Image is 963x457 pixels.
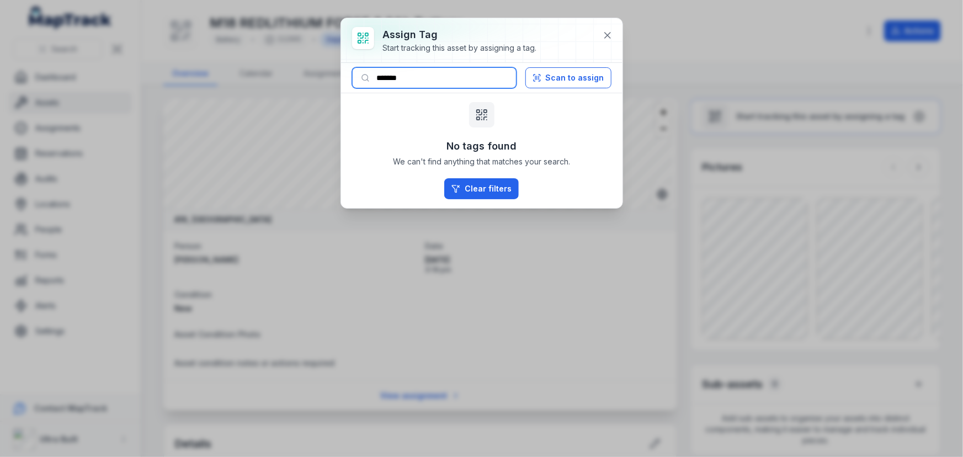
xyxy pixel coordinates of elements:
[383,42,537,54] div: Start tracking this asset by assigning a tag.
[525,67,611,88] button: Scan to assign
[446,139,517,154] h3: No tags found
[444,178,519,199] button: Clear filters
[383,27,537,42] h3: Assign tag
[393,156,570,167] span: We can't find anything that matches your search.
